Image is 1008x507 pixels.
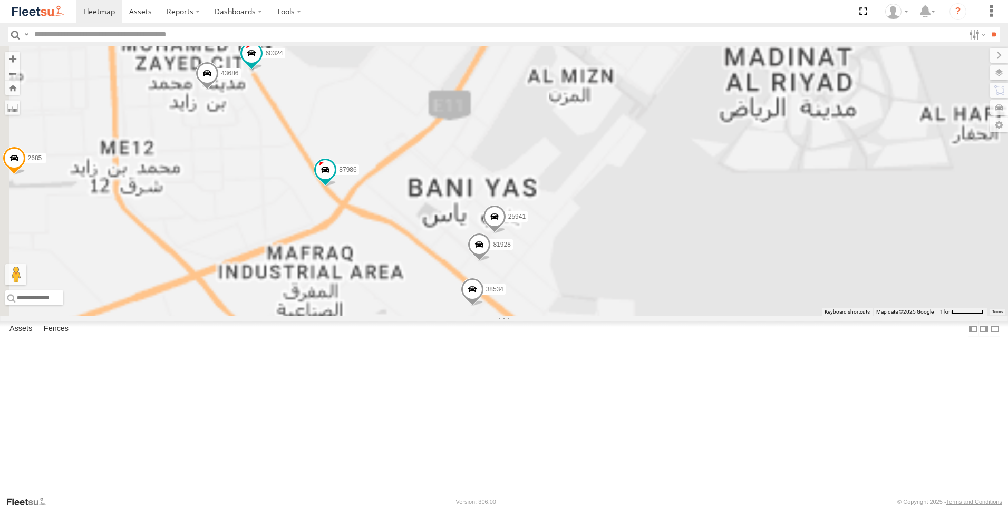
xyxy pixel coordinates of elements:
[5,52,20,66] button: Zoom in
[5,100,20,115] label: Measure
[11,4,65,18] img: fleetsu-logo-horizontal.svg
[339,165,356,173] span: 87986
[990,321,1000,336] label: Hide Summary Table
[4,321,37,336] label: Assets
[937,308,987,316] button: Map Scale: 1 km per 57 pixels
[28,154,42,162] span: 2685
[876,309,934,315] span: Map data ©2025 Google
[978,321,989,336] label: Dock Summary Table to the Right
[22,27,31,42] label: Search Query
[965,27,987,42] label: Search Filter Options
[990,118,1008,132] label: Map Settings
[881,4,912,19] div: Mohamed Ashif
[897,499,1002,505] div: © Copyright 2025 -
[6,496,54,507] a: Visit our Website
[486,286,503,293] span: 38534
[5,264,26,285] button: Drag Pegman onto the map to open Street View
[946,499,1002,505] a: Terms and Conditions
[508,213,526,220] span: 25941
[992,310,1003,314] a: Terms (opens in new tab)
[5,66,20,81] button: Zoom out
[38,321,74,336] label: Fences
[221,70,238,77] span: 43686
[5,81,20,95] button: Zoom Home
[456,499,496,505] div: Version: 306.00
[968,321,978,336] label: Dock Summary Table to the Left
[949,3,966,20] i: ?
[825,308,870,316] button: Keyboard shortcuts
[940,309,952,315] span: 1 km
[493,241,510,248] span: 81928
[265,50,283,57] span: 60324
